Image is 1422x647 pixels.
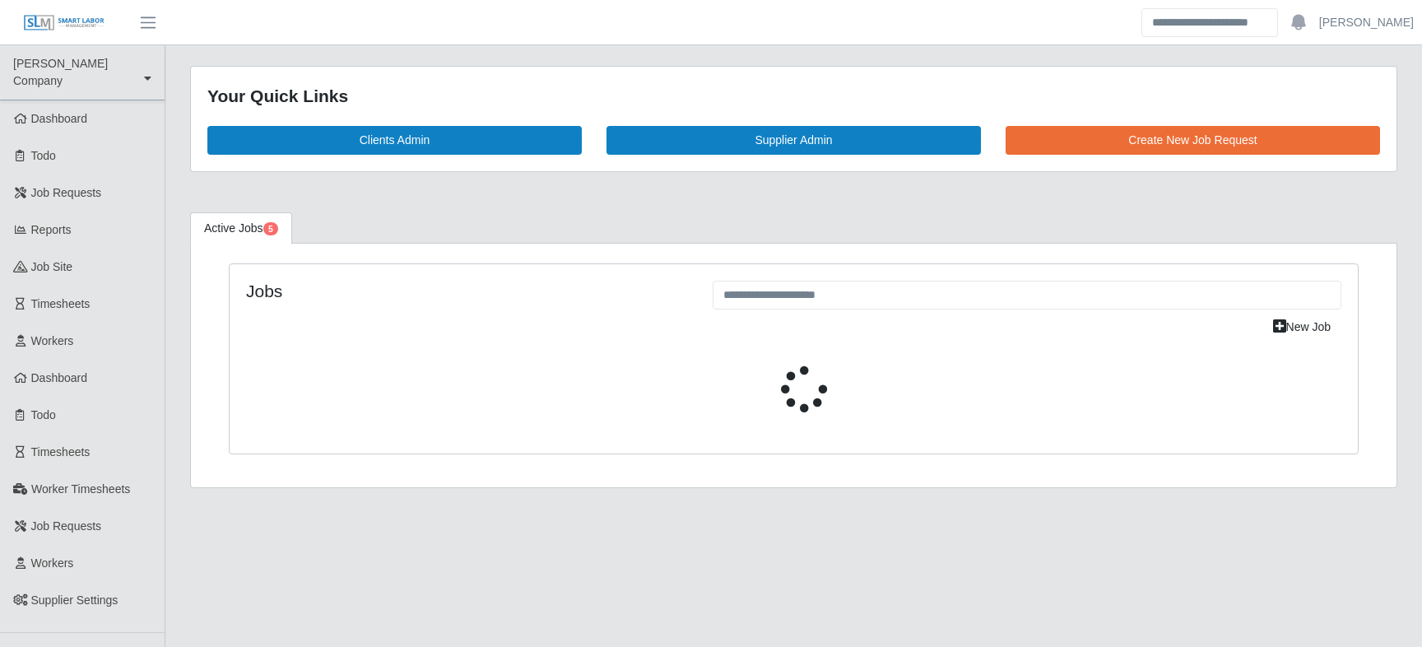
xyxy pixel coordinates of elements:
[31,408,56,421] span: Todo
[23,14,105,32] img: SLM Logo
[246,281,688,301] h4: Jobs
[31,482,130,496] span: Worker Timesheets
[31,445,91,458] span: Timesheets
[207,83,1380,109] div: Your Quick Links
[207,126,582,155] a: Clients Admin
[1006,126,1380,155] a: Create New Job Request
[1141,8,1278,37] input: Search
[190,212,292,244] a: Active Jobs
[31,112,88,125] span: Dashboard
[606,126,981,155] a: Supplier Admin
[31,519,102,533] span: Job Requests
[31,260,73,273] span: job site
[31,223,72,236] span: Reports
[31,556,74,570] span: Workers
[31,371,88,384] span: Dashboard
[31,149,56,162] span: Todo
[31,334,74,347] span: Workers
[263,222,278,235] span: Pending Jobs
[31,593,118,607] span: Supplier Settings
[31,186,102,199] span: Job Requests
[1262,313,1341,342] a: New Job
[1319,14,1414,31] a: [PERSON_NAME]
[31,297,91,310] span: Timesheets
